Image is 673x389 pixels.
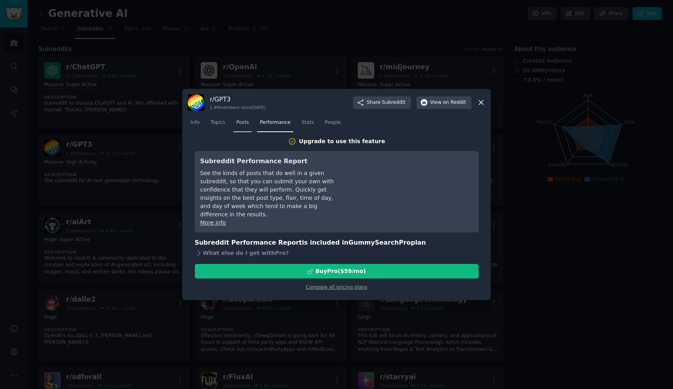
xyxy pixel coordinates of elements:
span: Topics [211,119,225,126]
span: Posts [236,119,249,126]
a: People [322,116,344,133]
img: GPT3 [188,94,204,111]
h3: r/ GPT3 [210,95,266,103]
div: Buy Pro ($ 59 /mo ) [316,267,366,275]
span: Share [367,99,405,106]
button: ShareSubreddit [353,96,411,109]
button: BuyPro($59/mo) [195,264,479,278]
a: More info [200,219,226,226]
span: GummySearch Pro [348,239,410,246]
div: See the kinds of posts that do well in a given subreddit, so that you can submit your own with co... [200,169,344,219]
a: Performance [257,116,293,133]
div: 1.4M members since [DATE] [210,105,266,110]
div: Upgrade to use this feature [299,137,385,146]
a: Stats [299,116,316,133]
div: What else do I get with Pro ? [195,247,479,258]
a: Compare all pricing plans [306,284,367,290]
span: Subreddit [382,99,405,106]
span: on Reddit [443,99,466,106]
span: Info [190,119,200,126]
a: Info [188,116,202,133]
a: Posts [233,116,251,133]
h3: Subreddit Performance Report is included in plan [195,238,479,248]
span: People [325,119,341,126]
span: Stats [301,119,314,126]
button: Viewon Reddit [416,96,471,109]
iframe: YouTube video player [355,157,473,216]
a: Topics [208,116,228,133]
span: View [430,99,466,106]
h3: Subreddit Performance Report [200,157,344,166]
span: Performance [260,119,290,126]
